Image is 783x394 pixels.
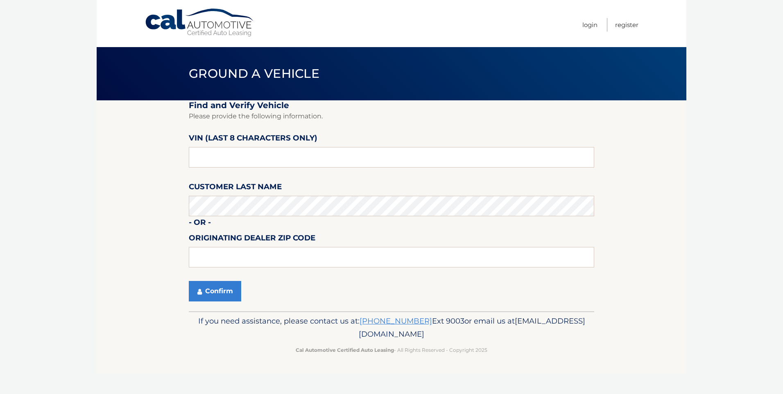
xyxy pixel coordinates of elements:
p: Please provide the following information. [189,111,594,122]
button: Confirm [189,281,241,301]
p: - All Rights Reserved - Copyright 2025 [194,346,589,354]
a: Cal Automotive [145,8,255,37]
label: VIN (last 8 characters only) [189,132,317,147]
span: Ext 9003 [360,316,464,326]
a: Login [582,18,597,32]
h2: Find and Verify Vehicle [189,100,594,111]
label: - or - [189,216,211,231]
a: [PHONE_NUMBER] [360,316,432,326]
p: If you need assistance, please contact us at: or email us at [194,315,589,341]
span: Ground a Vehicle [189,66,319,81]
strong: Cal Automotive Certified Auto Leasing [296,347,394,353]
label: Originating Dealer Zip Code [189,232,315,247]
label: Customer Last Name [189,181,282,196]
a: Register [615,18,638,32]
